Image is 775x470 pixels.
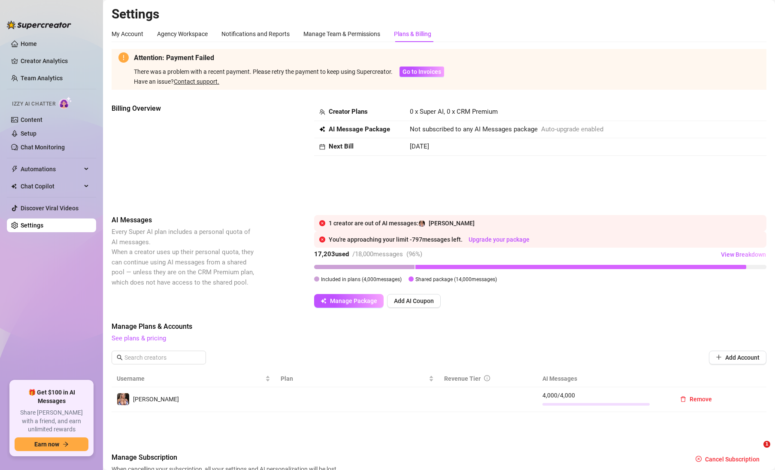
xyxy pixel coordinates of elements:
th: Username [112,370,275,387]
span: / 18,000 messages [352,250,403,258]
span: Every Super AI plan includes a personal quota of AI messages. When a creator uses up their person... [112,228,254,286]
div: There was a problem with a recent payment. Please retry the payment to keep using Supercreator. [134,67,393,76]
div: Plans & Billing [394,29,431,39]
a: Creator Analytics [21,54,89,68]
strong: 17,203 used [314,250,349,258]
span: calendar [319,144,325,150]
span: Chat Copilot [21,179,82,193]
span: Billing Overview [112,103,256,114]
strong: Attention: Payment Failed [134,54,214,62]
th: Plan [275,370,439,387]
span: Manage Package [330,297,377,304]
span: Earn now [34,441,59,448]
span: Username [117,374,263,383]
span: 🎁 Get $100 in AI Messages [15,388,88,405]
span: delete [680,396,686,402]
a: Chat Monitoring [21,144,65,151]
button: Go to Invoices [400,67,444,77]
span: exclamation-circle [118,52,129,63]
div: Notifications and Reports [221,29,290,39]
span: close-circle [319,237,325,243]
a: Discover Viral Videos [21,205,79,212]
span: 0 x Super AI, 0 x CRM Premium [410,108,498,115]
span: 4,000 / 4,000 [542,391,663,400]
span: 1 [763,441,770,448]
span: team [319,109,325,115]
a: Team Analytics [21,75,63,82]
span: View Breakdown [721,251,766,258]
span: [DATE] [410,143,429,150]
button: View Breakdown [721,248,766,261]
span: Cancel Subscription [705,456,760,463]
span: Go to Invoices [403,68,441,75]
span: [PERSON_NAME] [429,220,475,227]
input: Search creators [124,353,194,362]
span: Shared package ( 14,000 messages) [415,276,497,282]
span: Add AI Coupon [394,297,434,304]
span: Manage Subscription [112,452,341,463]
span: info-circle [484,375,490,381]
div: You're approaching your limit - 797 messages left. [329,235,761,244]
a: Content [21,116,42,123]
a: Upgrade your package [469,236,530,243]
span: Manage Plans & Accounts [112,321,766,332]
span: thunderbolt [11,166,18,173]
a: Setup [21,130,36,137]
img: Lana Wolf [419,221,425,227]
a: Settings [21,222,43,229]
span: close-circle [319,220,325,226]
button: Manage Package [314,294,384,308]
span: Share [PERSON_NAME] with a friend, and earn unlimited rewards [15,409,88,434]
span: Not subscribed to any AI Messages package [410,124,538,135]
img: logo-BBDzfeDw.svg [7,21,71,29]
span: Plan [281,374,427,383]
a: See plans & pricing [112,334,166,342]
h2: Settings [112,6,766,22]
img: Chat Copilot [11,183,17,189]
span: AI Messages [112,215,256,225]
div: My Account [112,29,143,39]
span: Revenue Tier [444,375,481,382]
span: Auto-upgrade enabled [541,124,603,135]
div: 1 creator are out of AI messages: [329,218,761,228]
span: Included in plans ( 4,000 messages) [321,276,402,282]
span: Remove [690,396,712,403]
span: [PERSON_NAME] [133,396,179,403]
a: Home [21,40,37,47]
button: Add Account [709,351,766,364]
div: Have an issue? [134,77,444,86]
span: search [117,355,123,361]
span: plus [716,354,722,360]
span: ( 96 %) [406,250,422,258]
th: AI Messages [537,370,668,387]
img: Lana Wolf [117,393,129,405]
button: Earn nowarrow-right [15,437,88,451]
span: Add Account [725,354,760,361]
button: Cancel Subscription [689,452,766,466]
img: AI Chatter [59,97,72,109]
strong: Creator Plans [329,108,368,115]
button: Remove [673,392,719,406]
span: Automations [21,162,82,176]
span: close-circle [696,456,702,462]
div: Manage Team & Permissions [303,29,380,39]
iframe: Intercom live chat [746,441,766,461]
button: Add AI Coupon [387,294,441,308]
strong: Next Bill [329,143,354,150]
a: Contact support. [174,78,219,85]
span: Izzy AI Chatter [12,100,55,108]
div: Agency Workspace [157,29,208,39]
strong: AI Message Package [329,125,390,133]
span: arrow-right [63,441,69,447]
